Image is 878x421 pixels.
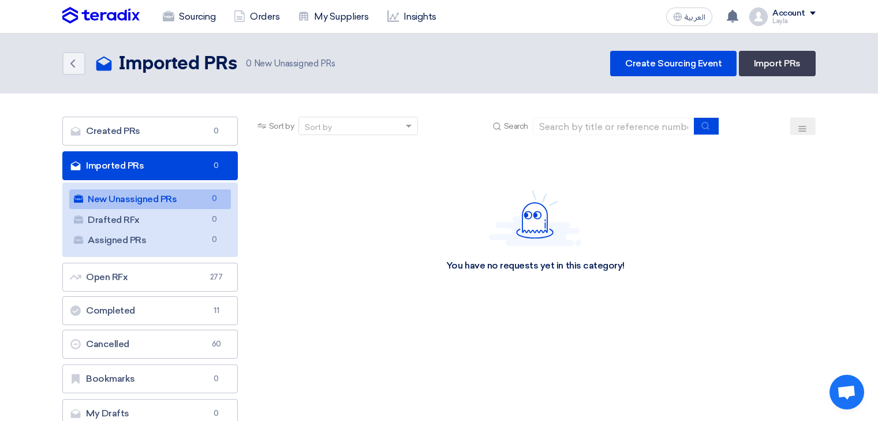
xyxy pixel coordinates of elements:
a: Cancelled60 [62,330,238,359]
a: My Suppliers [289,4,378,29]
span: 277 [210,271,223,283]
a: Assigned PRs [69,230,231,250]
a: Sourcing [154,4,225,29]
a: Completed11 [62,296,238,325]
div: Account [772,9,805,18]
button: العربية [666,8,712,26]
span: 0 [210,160,223,172]
a: Bookmarks0 [62,364,238,393]
span: 0 [210,408,223,419]
span: 0 [210,125,223,137]
div: Open chat [830,375,864,409]
span: New Unassigned PRs [246,57,335,70]
span: Sort by [269,120,294,132]
a: Open RFx277 [62,263,238,292]
a: Orders [225,4,289,29]
div: Sort by [305,121,332,133]
img: profile_test.png [749,8,768,26]
a: New Unassigned PRs [69,189,231,209]
span: 0 [210,373,223,385]
a: Insights [378,4,446,29]
img: Hello [489,190,581,246]
a: Import PRs [739,51,816,76]
div: Layla [772,18,816,24]
span: 11 [210,305,223,316]
div: You have no requests yet in this category! [446,260,625,272]
a: Imported PRs0 [62,151,238,180]
a: Create Sourcing Event [610,51,737,76]
span: 60 [210,338,223,350]
span: 0 [208,193,222,205]
img: Teradix logo [62,7,140,24]
input: Search by title or reference number [533,118,694,135]
span: 0 [208,214,222,226]
span: 0 [246,58,252,69]
span: العربية [685,13,705,21]
h2: Imported PRs [119,53,237,76]
a: Created PRs0 [62,117,238,146]
a: Drafted RFx [69,210,231,230]
span: 0 [208,234,222,246]
span: Search [504,120,528,132]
